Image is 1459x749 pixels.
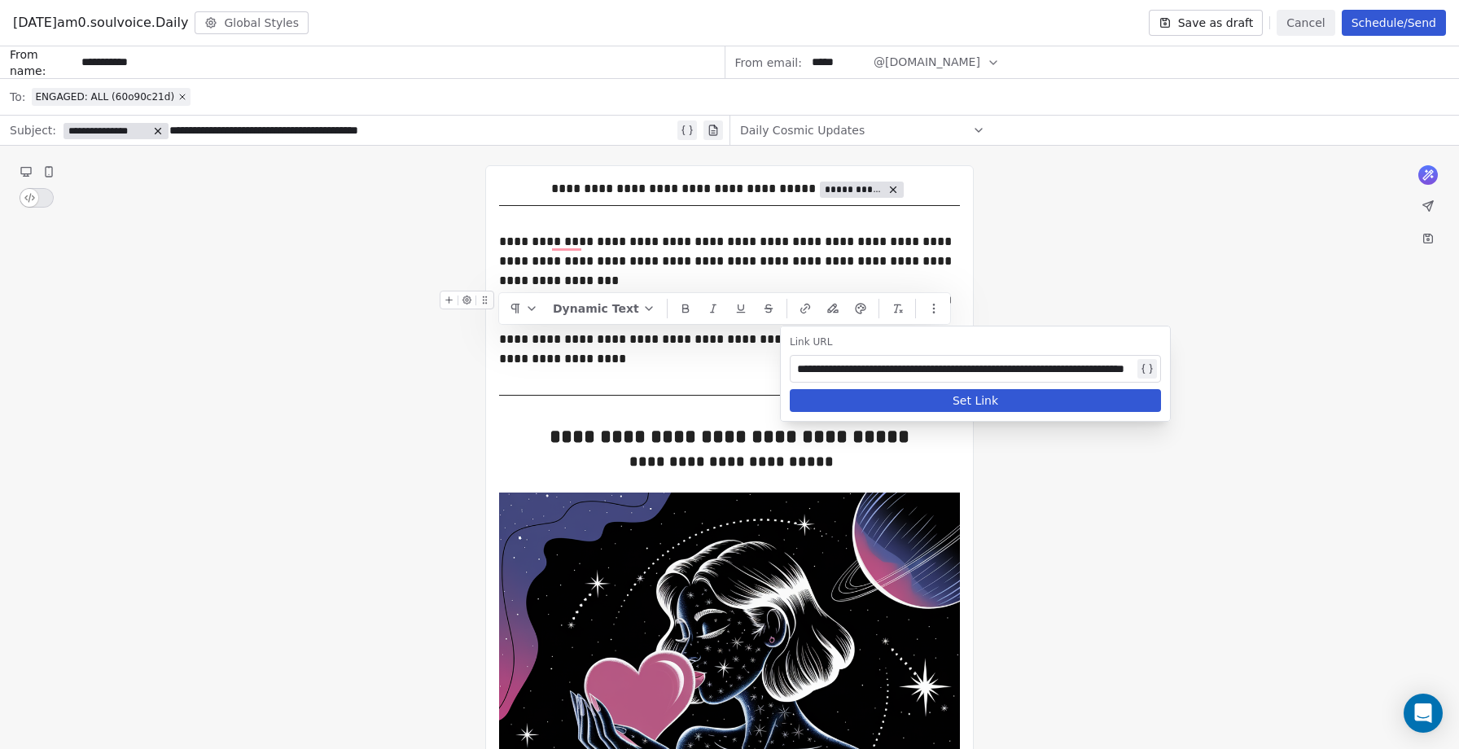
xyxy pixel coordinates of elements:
button: Dynamic Text [546,296,662,321]
span: [DATE]am0.soulvoice.Daily [13,13,188,33]
button: Global Styles [195,11,309,34]
span: Subject: [10,122,56,143]
button: Set Link [790,389,1161,412]
div: Link URL [790,335,1161,348]
span: @[DOMAIN_NAME] [874,54,980,71]
span: ENGAGED: ALL (60o90c21d) [35,90,174,103]
span: To: [10,89,25,105]
span: From email: [735,55,802,71]
span: Daily Cosmic Updates [740,122,865,138]
button: Cancel [1277,10,1334,36]
span: From name: [10,46,75,79]
button: Schedule/Send [1342,10,1446,36]
button: Save as draft [1149,10,1264,36]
